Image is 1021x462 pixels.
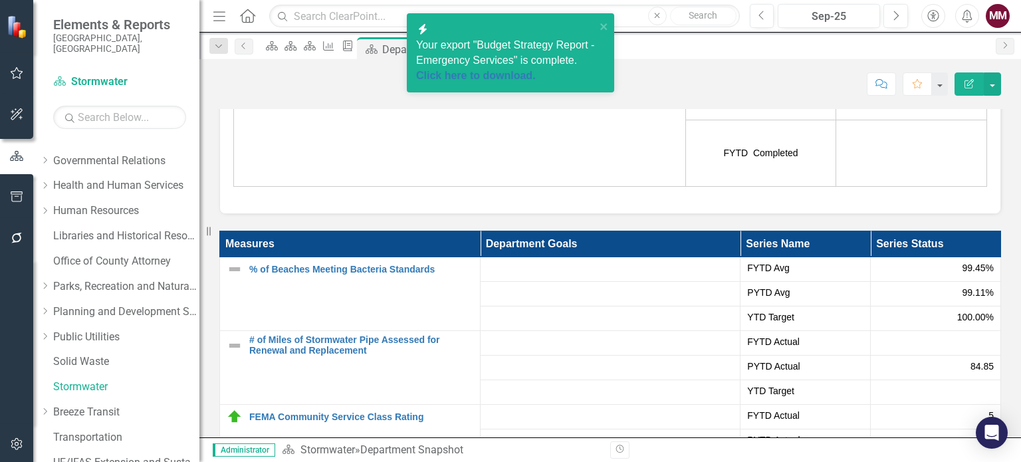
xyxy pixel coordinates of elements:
[227,338,243,354] img: Not Defined
[249,265,473,275] a: % of Beaches Meeting Bacteria Standards
[300,443,355,456] a: Stormwater
[53,330,199,345] a: Public Utilities
[988,409,994,422] span: 5
[53,17,186,33] span: Elements & Reports
[269,5,739,28] input: Search ClearPoint...
[747,261,863,275] span: FYTD Avg
[747,384,863,398] span: YTD Target
[970,360,994,373] span: 84.85
[976,417,1008,449] div: Open Intercom Messenger
[747,433,863,447] span: PYTD Actual
[227,261,243,277] img: Not Defined
[249,412,473,422] a: FEMA Community Service Class Rating
[53,178,199,193] a: Health and Human Services
[227,409,243,425] img: On Target
[782,9,875,25] div: Sep-25
[282,443,600,458] div: »
[53,354,199,370] a: Solid Waste
[53,430,199,445] a: Transportation
[220,331,481,405] td: Double-Click to Edit Right Click for Context Menu
[53,254,199,269] a: Office of County Attorney
[600,19,609,34] button: close
[689,10,717,21] span: Search
[360,443,463,456] div: Department Snapshot
[220,257,481,331] td: Double-Click to Edit Right Click for Context Menu
[963,286,994,299] span: 99.11%
[53,304,199,320] a: Planning and Development Services
[986,4,1010,28] button: MM
[5,14,31,39] img: ClearPoint Strategy
[747,409,863,422] span: FYTD Actual
[747,360,863,373] span: PYTD Actual
[53,279,199,294] a: Parks, Recreation and Natural Resources
[416,70,536,81] a: Click here to download.
[53,74,186,90] a: Stormwater
[685,120,836,186] td: FYTD Completed
[416,39,596,84] span: Your export "Budget Strategy Report - Emergency Services" is complete.
[963,261,994,275] span: 99.45%
[249,335,473,356] a: # of Miles of Stormwater Pipe Assessed for Renewal and Replacement
[213,443,275,457] span: Administrator
[53,33,186,55] small: [GEOGRAPHIC_DATA], [GEOGRAPHIC_DATA]
[670,7,737,25] button: Search
[747,310,863,324] span: YTD Target
[53,106,186,129] input: Search Below...
[957,310,994,324] span: 100.00%
[53,203,199,219] a: Human Resources
[53,229,199,244] a: Libraries and Historical Resources
[747,286,863,299] span: PYTD Avg
[382,41,487,58] div: Department Snapshot
[747,335,863,348] span: FYTD Actual
[778,4,880,28] button: Sep-25
[53,405,199,420] a: Breeze Transit
[53,154,199,169] a: Governmental Relations
[53,380,199,395] a: Stormwater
